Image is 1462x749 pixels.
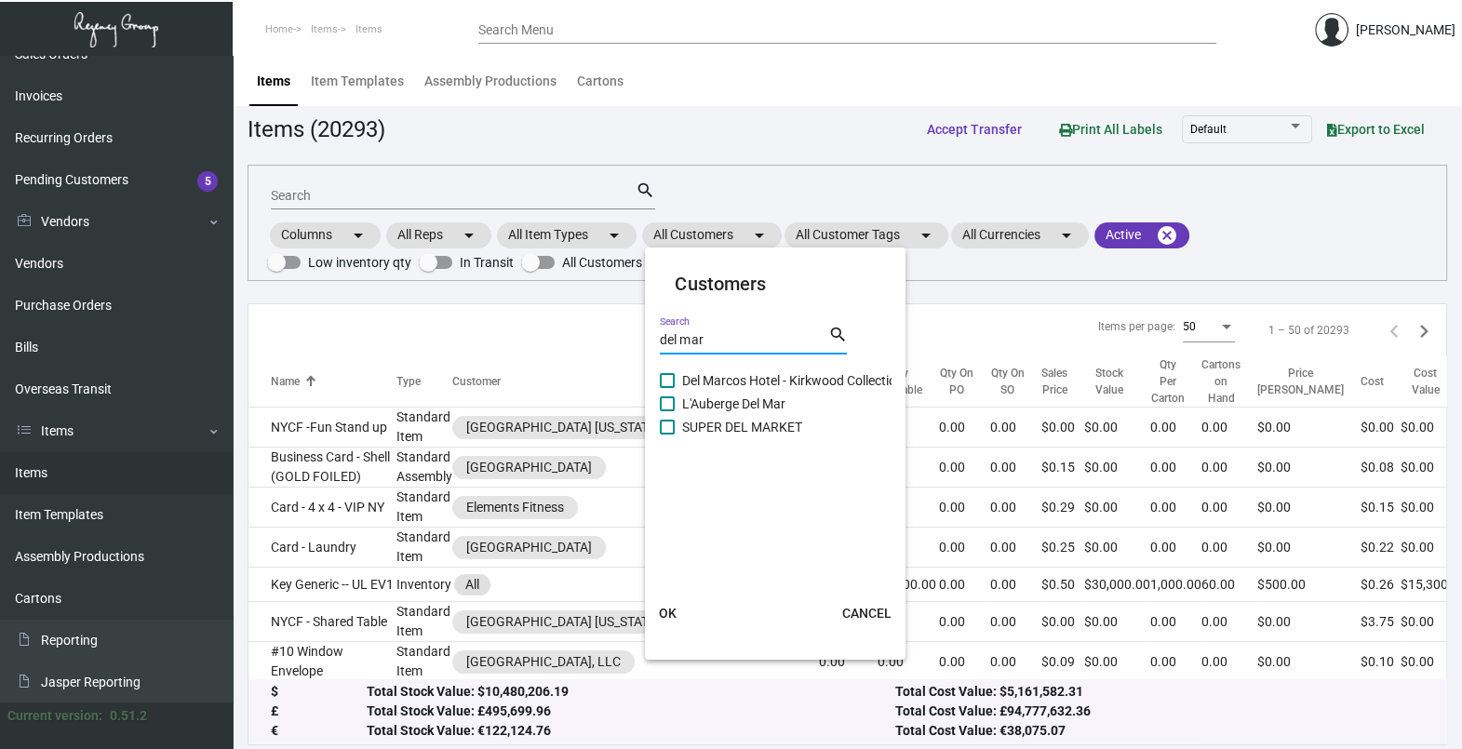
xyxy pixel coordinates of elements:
span: SUPER DEL MARKET [682,416,802,438]
span: L'Auberge Del Mar [682,393,785,415]
button: OK [637,596,697,630]
div: Current version: [7,706,102,726]
mat-icon: search [827,324,847,346]
div: 0.51.2 [110,706,147,726]
span: OK [659,606,677,621]
span: CANCEL [841,606,891,621]
span: Del Marcos Hotel - Kirkwood Collection [682,369,904,392]
button: CANCEL [826,596,905,630]
mat-card-title: Customers [675,270,876,298]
